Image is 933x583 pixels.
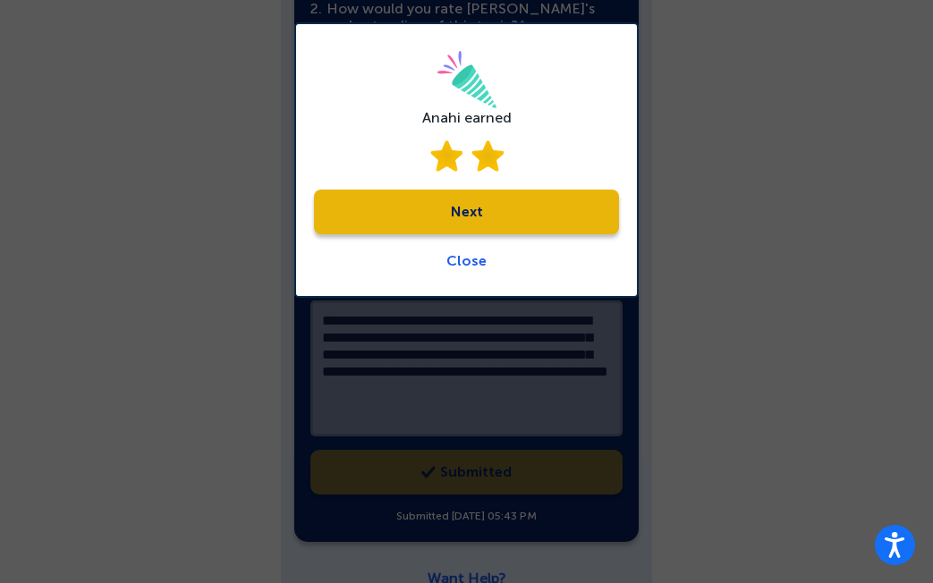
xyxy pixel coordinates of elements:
img: celebrate [437,51,497,109]
img: star [471,140,504,172]
div: Anahi earned [422,109,512,126]
img: star [430,140,462,172]
a: Next [314,190,619,234]
a: Close [446,252,487,269]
